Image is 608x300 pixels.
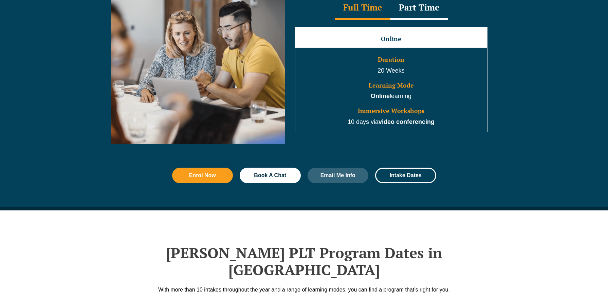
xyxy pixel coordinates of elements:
span: Enrol Now [189,173,216,178]
h2: [PERSON_NAME] PLT Program Dates in [GEOGRAPHIC_DATA] [111,244,498,279]
p: learning [296,92,486,101]
span: Email Me Info [320,173,355,178]
strong: Online [371,93,390,99]
div: With more than 10 intakes throughout the year and a range of learning modes, you can find a progr... [111,285,498,294]
a: Intake Dates [375,168,436,183]
strong: video conferencing [379,118,435,125]
a: Book A Chat [240,168,301,183]
span: Intake Dates [390,173,422,178]
a: Enrol Now [172,168,233,183]
h3: Immersive Workshops [296,108,486,114]
span: Book A Chat [254,173,286,178]
p: 10 days via [296,118,486,127]
a: Email Me Info [308,168,369,183]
